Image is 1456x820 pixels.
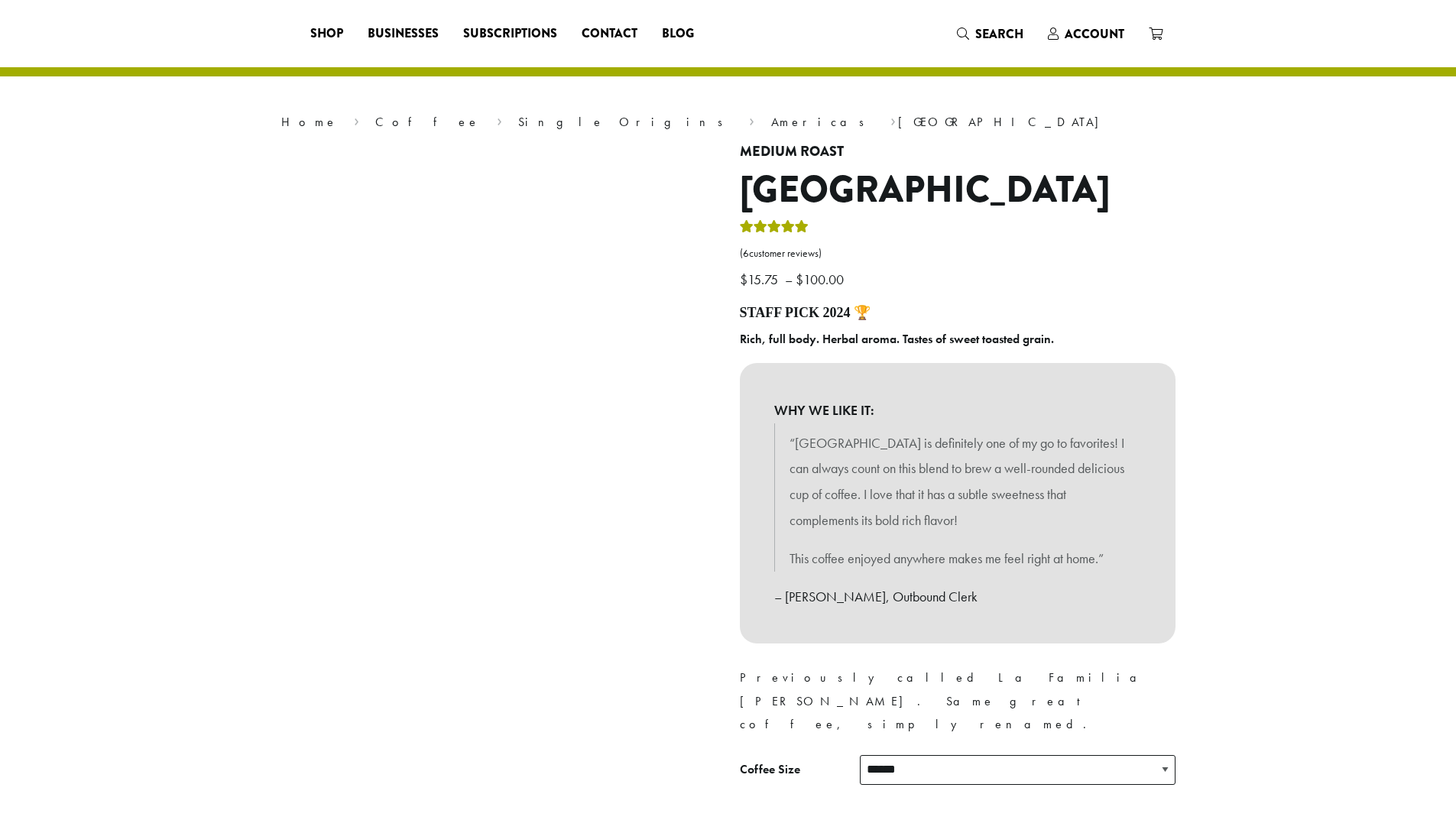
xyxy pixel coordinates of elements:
[740,246,1176,261] a: (6customer reviews)
[518,114,733,130] a: Single Origins
[662,24,694,44] span: Blog
[945,21,1036,47] a: Search
[582,24,637,44] span: Contact
[355,21,451,46] a: Businesses
[375,114,480,130] a: Coffee
[771,114,874,130] a: Americas
[975,25,1023,43] span: Search
[740,218,809,241] div: Rated 4.83 out of 5
[1065,25,1124,43] span: Account
[740,144,1176,160] h4: Medium Roast
[749,108,754,131] span: ›
[774,397,1141,423] b: WHY WE LIKE IT:
[281,114,338,130] a: Home
[740,305,1176,322] h4: STAFF PICK 2024 🏆
[368,24,439,44] span: Businesses
[790,430,1126,533] p: “[GEOGRAPHIC_DATA] is definitely one of my go to favorites! I can always count on this blend to b...
[890,108,896,131] span: ›
[796,271,848,288] bdi: 100.00
[569,21,650,46] a: Contact
[740,331,1054,347] b: Rich, full body. Herbal aroma. Tastes of sweet toasted grain.
[1036,21,1137,47] a: Account
[451,21,569,46] a: Subscriptions
[740,271,782,288] bdi: 15.75
[650,21,706,46] a: Blog
[281,113,1176,131] nav: Breadcrumb
[463,24,557,44] span: Subscriptions
[796,271,803,288] span: $
[774,584,1141,610] p: – [PERSON_NAME], Outbound Clerk
[785,271,793,288] span: –
[790,546,1126,572] p: This coffee enjoyed anywhere makes me feel right at home.”
[740,666,1176,735] p: Previously called La Familia [PERSON_NAME]. Same great coffee, simply renamed.
[740,271,747,288] span: $
[743,247,749,260] span: 6
[740,168,1176,212] h1: [GEOGRAPHIC_DATA]
[740,759,860,781] label: Coffee Size
[497,108,502,131] span: ›
[310,24,343,44] span: Shop
[298,21,355,46] a: Shop
[354,108,359,131] span: ›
